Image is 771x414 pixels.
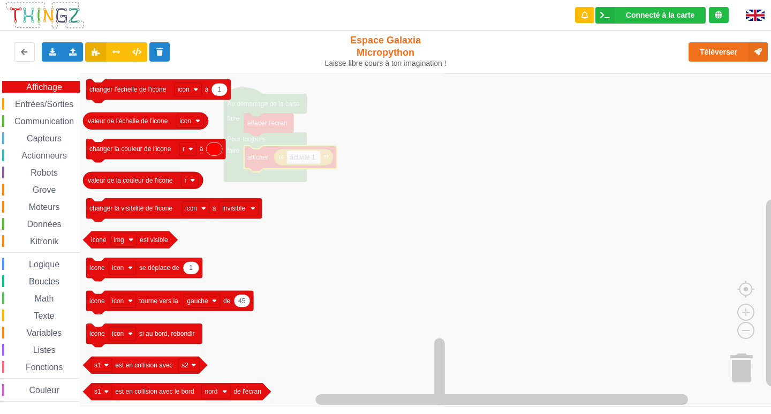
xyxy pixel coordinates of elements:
div: Ta base fonctionne bien ! [595,7,706,24]
text: se déplace de [139,264,179,272]
span: Listes [32,345,57,355]
text: de [223,297,231,305]
div: Connecté à la carte [626,11,694,19]
text: 1 [189,264,193,272]
text: invisible [222,205,245,212]
span: Fonctions [24,363,64,372]
text: img [114,236,124,244]
button: Téléverser [689,42,768,62]
text: si au bord, rebondir [139,330,194,337]
span: Affichage [25,82,63,92]
text: icone [89,264,105,272]
text: icon [112,264,124,272]
span: Moteurs [27,202,62,212]
text: valeur de la couleur de l'icone [88,177,173,184]
text: tourne vers la [139,297,178,305]
text: à [200,145,203,153]
text: est visible [140,236,168,244]
text: s1 [94,388,101,395]
span: Kitronik [28,237,60,246]
span: Texte [32,311,56,320]
text: est en collision avec [115,362,172,369]
text: changer la visibilité de l'icone [89,205,172,212]
span: Robots [29,168,59,177]
img: thingz_logo.png [5,1,85,29]
text: est en collision avec le bord [115,388,194,395]
span: Boucles [27,277,61,286]
text: changer la couleur de l'icone [89,145,171,153]
span: Grove [31,185,58,194]
text: r [183,145,185,153]
text: valeur de l'échelle de l'icone [88,117,168,125]
text: gauche [187,297,208,305]
text: s2 [182,362,188,369]
span: Actionneurs [20,151,69,160]
span: Variables [25,328,64,337]
text: icone [91,236,107,244]
div: Laisse libre cours à ton imagination ! [320,59,451,68]
text: 45 [238,297,246,305]
text: nord [205,388,217,395]
text: icon [178,86,190,93]
text: r [184,177,186,184]
span: Entrées/Sorties [13,100,75,109]
text: changer l'échelle de l'icone [89,86,167,93]
text: icon [179,117,191,125]
div: Tu es connecté au serveur de création de Thingz [709,7,729,23]
text: icone [89,330,105,337]
span: Données [26,220,63,229]
span: Math [33,294,56,303]
text: 1 [217,86,221,93]
text: s1 [94,362,101,369]
span: Communication [13,117,75,126]
span: Couleur [28,386,61,395]
text: icon [185,205,197,212]
img: gb.png [746,10,765,21]
text: à [205,86,208,93]
text: icon [112,330,124,337]
text: icon [112,297,124,305]
span: Capteurs [25,134,63,143]
div: Espace Galaxia Micropython [320,34,451,68]
span: Logique [27,260,61,269]
text: à [213,205,216,212]
text: de l'écran [233,388,261,395]
text: icone [89,297,105,305]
